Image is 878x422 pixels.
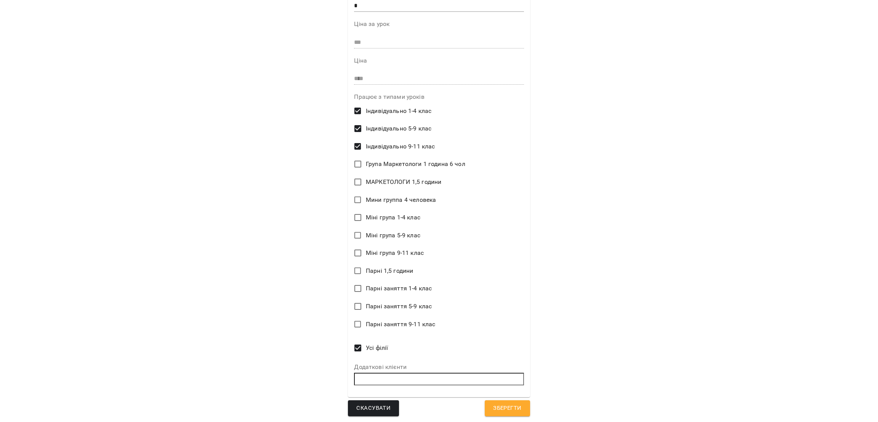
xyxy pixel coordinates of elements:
[366,248,424,258] span: Міні група 9-11 клас
[354,94,524,100] label: Працює з типами уроків
[354,364,524,370] label: Додаткові клієнти
[366,177,441,187] span: МАРКЕТОЛОГИ 1,5 години
[366,106,431,116] span: Індивідуально 1-4 клас
[366,124,431,133] span: Індивідуально 5-9 клас
[485,400,530,416] button: Зберегти
[366,159,465,169] span: Група Маркетологи 1 година 6 чол
[348,400,399,416] button: Скасувати
[354,58,524,64] label: Ціна
[366,302,432,311] span: Парні заняття 5-9 клас
[366,195,436,205] span: Мини группа 4 человека
[356,403,391,413] span: Скасувати
[366,142,435,151] span: Індивідуально 9-11 клас
[366,231,420,240] span: Міні група 5-9 клас
[366,266,413,275] span: Парні 1,5 години
[366,213,420,222] span: Міні група 1-4 клас
[366,284,432,293] span: Парні заняття 1-4 клас
[354,21,524,27] label: Ціна за урок
[493,403,521,413] span: Зберегти
[366,320,435,329] span: Парні заняття 9-11 клас
[366,343,388,353] span: Усі філії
